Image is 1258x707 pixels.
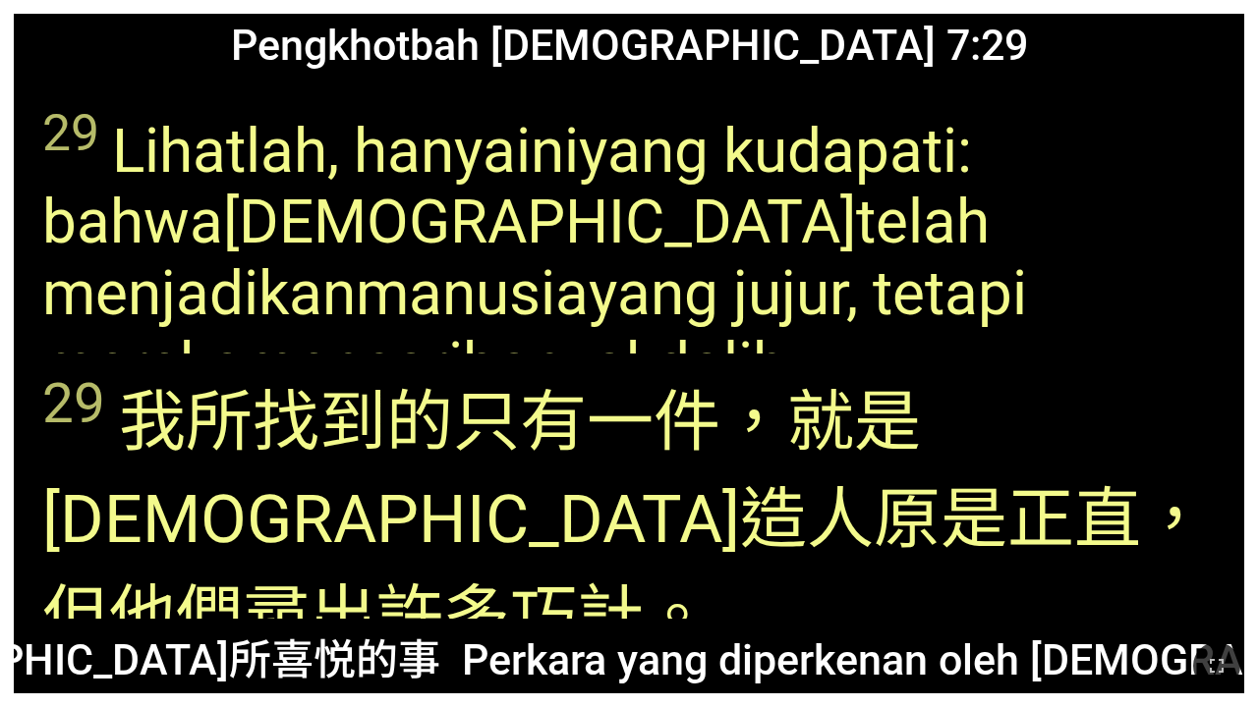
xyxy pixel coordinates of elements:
wh120: yang jujur [42,257,1027,401]
wh7200: , hanya [42,114,1027,401]
wh1245: banyak [463,329,802,401]
wh834: [DEMOGRAPHIC_DATA] [42,186,1027,401]
span: Pengkhotbah [DEMOGRAPHIC_DATA] 7:29 [231,21,1028,70]
span: Lihatlah [42,103,1216,402]
wh2810: . [786,329,802,401]
span: 我所找到 [42,367,1216,659]
wh7227: 巧計 [510,577,711,656]
wh4672: 的只有 [42,383,1208,656]
wh1245: 許多 [376,577,711,656]
wh6213: manusia [42,257,1027,401]
wh3477: , tetapi mereka [42,257,1027,401]
wh1992: mencari [244,329,802,401]
wh4672: : bahwa [42,114,1027,401]
wh430: telah menjadikan [42,186,1027,401]
wh7227: dalih [656,329,802,401]
wh2810: 。 [644,577,711,656]
wh905: 一件，就是 [DEMOGRAPHIC_DATA] [42,383,1208,656]
sup: 29 [42,103,99,163]
sup: 29 [42,370,105,436]
wh905: ini [42,114,1027,401]
wh2088: yang kudapati [42,114,1027,401]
